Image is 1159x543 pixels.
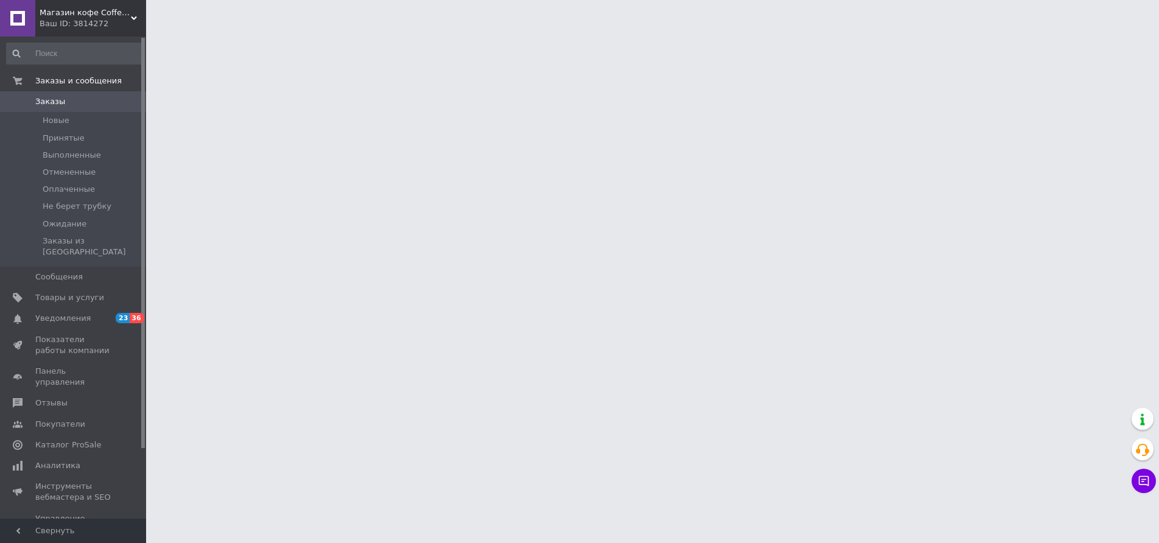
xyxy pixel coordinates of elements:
span: Отзывы [35,398,68,408]
span: 36 [130,313,144,323]
span: Заказы [35,96,65,107]
span: Выполненные [43,150,101,161]
div: Ваш ID: 3814272 [40,18,146,29]
span: Аналитика [35,460,80,471]
span: Уведомления [35,313,91,324]
span: Покупатели [35,419,85,430]
span: Оплаченные [43,184,95,195]
span: Товары и услуги [35,292,104,303]
span: Магазин кофе Coffee Choice [40,7,131,18]
input: Поиск [6,43,144,65]
span: Заказы и сообщения [35,75,122,86]
span: Панель управления [35,366,113,388]
button: Чат с покупателем [1132,469,1156,493]
span: Принятые [43,133,85,144]
span: Инструменты вебмастера и SEO [35,481,113,503]
span: Заказы из [GEOGRAPHIC_DATA] [43,236,142,257]
span: Отмененные [43,167,96,178]
span: Каталог ProSale [35,440,101,450]
span: 23 [116,313,130,323]
span: Сообщения [35,271,83,282]
span: Показатели работы компании [35,334,113,356]
span: Ожидание [43,219,86,229]
span: Управление сайтом [35,513,113,535]
span: Не берет трубку [43,201,111,212]
span: Новые [43,115,69,126]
